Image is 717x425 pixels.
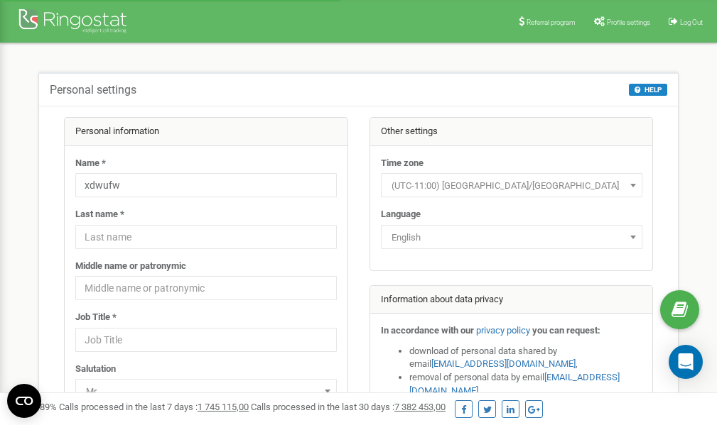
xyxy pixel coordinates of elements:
[65,118,347,146] div: Personal information
[527,18,576,26] span: Referral program
[75,157,106,170] label: Name *
[370,286,653,314] div: Information about data privacy
[381,157,424,170] label: Time zone
[75,225,337,249] input: Last name
[75,208,124,221] label: Last name *
[75,328,337,352] input: Job Title
[381,173,642,197] span: (UTC-11:00) Pacific/Midway
[75,260,186,273] label: Middle name or patronymic
[75,276,337,300] input: Middle name or patronymic
[381,325,474,336] strong: In accordance with our
[386,176,637,196] span: (UTC-11:00) Pacific/Midway
[75,311,117,324] label: Job Title *
[409,371,642,397] li: removal of personal data by email ,
[251,402,446,412] span: Calls processed in the last 30 days :
[607,18,650,26] span: Profile settings
[7,384,41,418] button: Open CMP widget
[680,18,703,26] span: Log Out
[80,382,332,402] span: Mr.
[75,363,116,376] label: Salutation
[59,402,249,412] span: Calls processed in the last 7 days :
[394,402,446,412] u: 7 382 453,00
[381,225,642,249] span: English
[431,358,576,369] a: [EMAIL_ADDRESS][DOMAIN_NAME]
[50,84,136,96] h5: Personal settings
[75,173,337,197] input: Name
[476,325,530,336] a: privacy policy
[370,118,653,146] div: Other settings
[386,228,637,248] span: English
[198,402,249,412] u: 1 745 115,00
[629,84,667,96] button: HELP
[669,345,703,379] div: Open Intercom Messenger
[381,208,421,221] label: Language
[409,345,642,371] li: download of personal data shared by email ,
[75,379,337,403] span: Mr.
[532,325,600,336] strong: you can request:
